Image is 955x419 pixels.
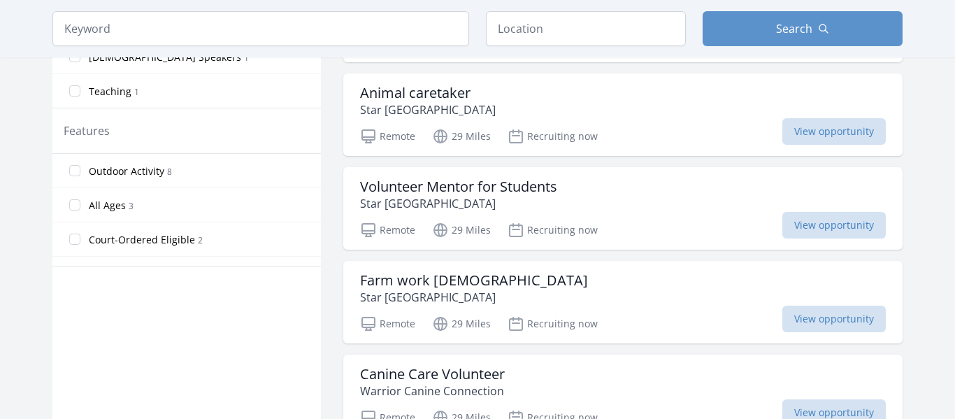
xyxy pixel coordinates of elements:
span: 3 [129,200,134,212]
p: Remote [360,222,415,239]
p: 29 Miles [432,128,491,145]
input: Teaching 1 [69,85,80,97]
span: 8 [167,166,172,178]
a: Animal caretaker Star [GEOGRAPHIC_DATA] Remote 29 Miles Recruiting now View opportunity [343,73,903,156]
a: Farm work [DEMOGRAPHIC_DATA] Star [GEOGRAPHIC_DATA] Remote 29 Miles Recruiting now View opportunity [343,261,903,343]
span: [DEMOGRAPHIC_DATA] Speakers [89,50,241,64]
span: View opportunity [782,306,886,332]
p: Warrior Canine Connection [360,383,505,399]
input: Outdoor Activity 8 [69,165,80,176]
span: Search [776,20,812,37]
button: Search [703,11,903,46]
p: Remote [360,128,415,145]
h3: Farm work [DEMOGRAPHIC_DATA] [360,272,588,289]
p: 29 Miles [432,222,491,239]
span: Court-Ordered Eligible [89,233,195,247]
p: Star [GEOGRAPHIC_DATA] [360,195,557,212]
span: 1 [244,52,249,64]
span: 2 [198,234,203,246]
p: Star [GEOGRAPHIC_DATA] [360,289,588,306]
p: 29 Miles [432,315,491,332]
h3: Animal caretaker [360,85,496,101]
h3: Volunteer Mentor for Students [360,178,557,195]
input: All Ages 3 [69,199,80,211]
a: Volunteer Mentor for Students Star [GEOGRAPHIC_DATA] Remote 29 Miles Recruiting now View opportunity [343,167,903,250]
h3: Canine Care Volunteer [360,366,505,383]
p: Star [GEOGRAPHIC_DATA] [360,101,496,118]
span: Outdoor Activity [89,164,164,178]
span: All Ages [89,199,126,213]
p: Remote [360,315,415,332]
span: View opportunity [782,212,886,239]
p: Recruiting now [508,315,598,332]
span: View opportunity [782,118,886,145]
p: Recruiting now [508,222,598,239]
input: Location [486,11,686,46]
input: Keyword [52,11,469,46]
span: 1 [134,86,139,98]
legend: Features [64,122,110,139]
span: Teaching [89,85,131,99]
input: Court-Ordered Eligible 2 [69,234,80,245]
p: Recruiting now [508,128,598,145]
